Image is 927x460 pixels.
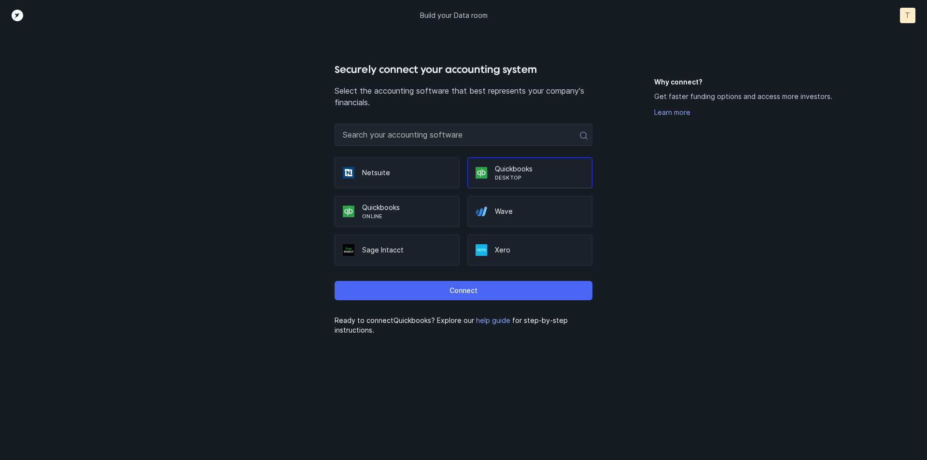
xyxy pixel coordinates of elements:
[654,108,690,116] a: Learn more
[335,196,460,227] div: QuickbooksOnline
[495,245,584,255] p: Xero
[335,124,592,146] input: Search your accounting software
[335,62,592,77] h4: Securely connect your accounting system
[495,207,584,216] p: Wave
[905,11,910,20] p: T
[335,157,460,188] div: Netsuite
[476,316,510,324] a: help guide
[495,174,584,181] p: Desktop
[362,203,451,212] p: Quickbooks
[362,245,451,255] p: Sage Intacct
[362,212,451,220] p: Online
[335,235,460,265] div: Sage Intacct
[362,168,451,178] p: Netsuite
[467,157,592,188] div: QuickbooksDesktop
[449,285,478,296] p: Connect
[420,11,488,20] p: Build your Data room
[335,316,592,335] p: Ready to connect Quickbooks ? Explore our for step-by-step instructions.
[467,196,592,227] div: Wave
[467,235,592,265] div: Xero
[335,281,592,300] button: Connect
[654,77,850,87] h5: Why connect?
[335,85,592,108] p: Select the accounting software that best represents your company's financials.
[495,164,584,174] p: Quickbooks
[654,91,832,102] p: Get faster funding options and access more investors.
[900,8,915,23] button: T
